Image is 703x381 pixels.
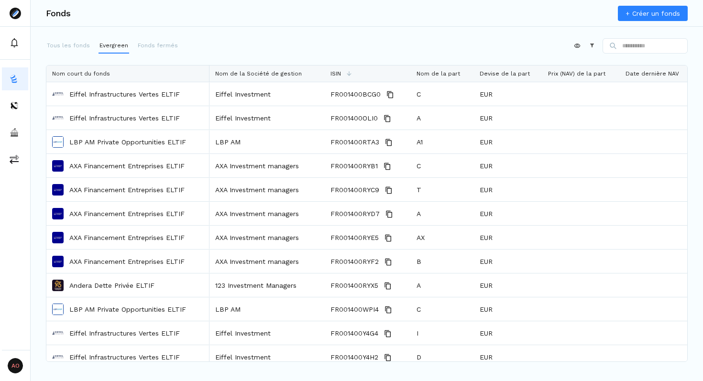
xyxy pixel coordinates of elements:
[10,154,19,164] img: commissions
[2,121,28,144] button: asset-managers
[411,321,474,345] div: I
[52,232,64,243] img: AXA Financement Entreprises ELTIF
[382,161,393,172] button: Copy
[52,304,64,315] img: LBP AM Private Opportunities ELTIF
[138,41,178,50] p: Fonds fermés
[330,226,379,250] span: FR001400RYE5
[411,297,474,321] div: C
[99,41,128,50] p: Evergreen
[382,280,394,292] button: Copy
[548,70,605,77] span: Prix (NAV) de la part
[52,136,64,148] img: LBP AM Private Opportunities ELTIF
[480,70,530,77] span: Devise de la part
[411,273,474,297] div: A
[2,94,28,117] button: distributors
[382,352,394,363] button: Copy
[10,128,19,137] img: asset-managers
[382,113,393,124] button: Copy
[330,154,378,178] span: FR001400RYB1
[330,202,380,226] span: FR001400RYD7
[52,280,64,291] img: Andera Dette Privée ELTIF
[10,101,19,110] img: distributors
[209,202,325,225] div: AXA Investment managers
[99,38,129,54] button: Evergreen
[52,88,64,100] img: Eiffel Infrastructures Vertes ELTIF
[474,130,542,153] div: EUR
[411,250,474,273] div: B
[69,185,185,195] a: AXA Financement Entreprises ELTIF
[46,9,71,18] h3: Fonds
[209,250,325,273] div: AXA Investment managers
[411,154,474,177] div: C
[382,328,394,339] button: Copy
[46,38,91,54] button: Tous les fonds
[383,304,394,316] button: Copy
[417,70,460,77] span: Nom de la part
[626,70,679,77] span: Date dernière NAV
[330,250,379,273] span: FR001400RYF2
[411,345,474,369] div: D
[8,358,23,373] span: AO
[69,161,185,171] a: AXA Financement Entreprises ELTIF
[209,297,325,321] div: LBP AM
[411,130,474,153] div: A1
[411,202,474,225] div: A
[474,345,542,369] div: EUR
[474,106,542,130] div: EUR
[69,89,180,99] a: Eiffel Infrastructures Vertes ELTIF
[2,148,28,171] button: commissions
[69,305,186,314] a: LBP AM Private Opportunities ELTIF
[411,106,474,130] div: A
[69,233,185,242] a: AXA Financement Entreprises ELTIF
[330,131,379,154] span: FR001400RTA3
[330,298,379,321] span: FR001400WPI4
[52,160,64,172] img: AXA Financement Entreprises ELTIF
[474,226,542,249] div: EUR
[474,250,542,273] div: EUR
[47,41,90,50] p: Tous les fonds
[209,154,325,177] div: AXA Investment managers
[330,70,341,77] span: ISIN
[52,184,64,196] img: AXA Financement Entreprises ELTIF
[209,130,325,153] div: LBP AM
[69,137,186,147] a: LBP AM Private Opportunities ELTIF
[69,209,185,218] a: AXA Financement Entreprises ELTIF
[383,185,395,196] button: Copy
[209,178,325,201] div: AXA Investment managers
[52,112,64,124] img: Eiffel Infrastructures Vertes ELTIF
[330,107,378,130] span: FR001400OLI0
[69,352,180,362] p: Eiffel Infrastructures Vertes ELTIF
[330,274,378,297] span: FR001400RYX5
[474,202,542,225] div: EUR
[10,74,19,84] img: funds
[209,226,325,249] div: AXA Investment managers
[411,178,474,201] div: T
[52,351,64,363] img: Eiffel Infrastructures Vertes ELTIF
[52,208,64,219] img: AXA Financement Entreprises ELTIF
[209,345,325,369] div: Eiffel Investment
[215,70,302,77] span: Nom de la Société de gestion
[383,137,395,148] button: Copy
[330,83,381,106] span: FR001400BCG0
[383,232,394,244] button: Copy
[69,281,154,290] p: Andera Dette Privée ELTIF
[618,6,688,21] a: + Créer un fonds
[383,256,394,268] button: Copy
[411,82,474,106] div: C
[69,257,185,266] a: AXA Financement Entreprises ELTIF
[69,328,180,338] a: Eiffel Infrastructures Vertes ELTIF
[2,67,28,90] button: funds
[69,113,180,123] p: Eiffel Infrastructures Vertes ELTIF
[52,327,64,339] img: Eiffel Infrastructures Vertes ELTIF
